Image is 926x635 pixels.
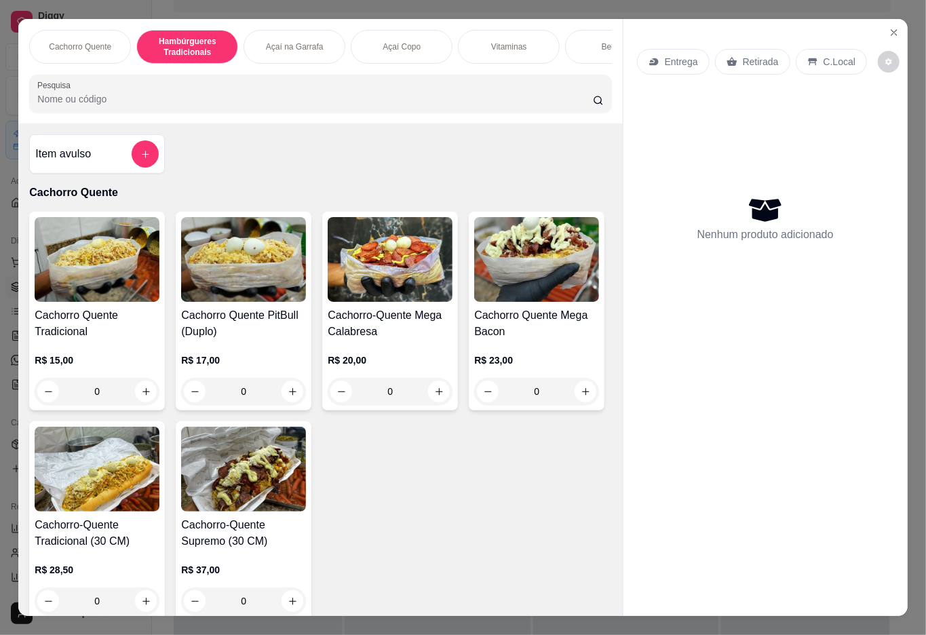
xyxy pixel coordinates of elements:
[35,217,159,302] img: product-image
[328,217,452,302] img: product-image
[37,92,593,106] input: Pesquisa
[35,517,159,550] h4: Cachorro-Quente Tradicional (30 CM)
[474,353,599,367] p: R$ 23,00
[35,146,91,162] h4: Item avulso
[181,217,306,302] img: product-image
[49,41,111,52] p: Cachorro Quente
[266,41,324,52] p: Açaí na Garrafa
[35,353,159,367] p: R$ 15,00
[697,227,834,243] p: Nenhum produto adicionado
[181,307,306,340] h4: Cachorro Quente PitBull (Duplo)
[383,41,421,52] p: Açaí Copo
[181,353,306,367] p: R$ 17,00
[602,41,631,52] p: Bebidas
[824,55,855,69] p: C.Local
[181,517,306,550] h4: Cachorro-Quente Supremo (30 CM)
[37,79,75,91] label: Pesquisa
[35,307,159,340] h4: Cachorro Quente Tradicional
[148,36,227,58] p: Hambúrgueres Tradicionais
[181,427,306,512] img: product-image
[474,307,599,340] h4: Cachorro Quente Mega Bacon
[35,427,159,512] img: product-image
[474,217,599,302] img: product-image
[181,563,306,577] p: R$ 37,00
[29,185,611,201] p: Cachorro Quente
[743,55,779,69] p: Retirada
[878,51,900,73] button: decrease-product-quantity
[883,22,905,43] button: Close
[328,353,452,367] p: R$ 20,00
[665,55,698,69] p: Entrega
[35,563,159,577] p: R$ 28,50
[328,307,452,340] h4: Cachorro-Quente Mega Calabresa
[491,41,526,52] p: Vitaminas
[132,140,159,168] button: add-separate-item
